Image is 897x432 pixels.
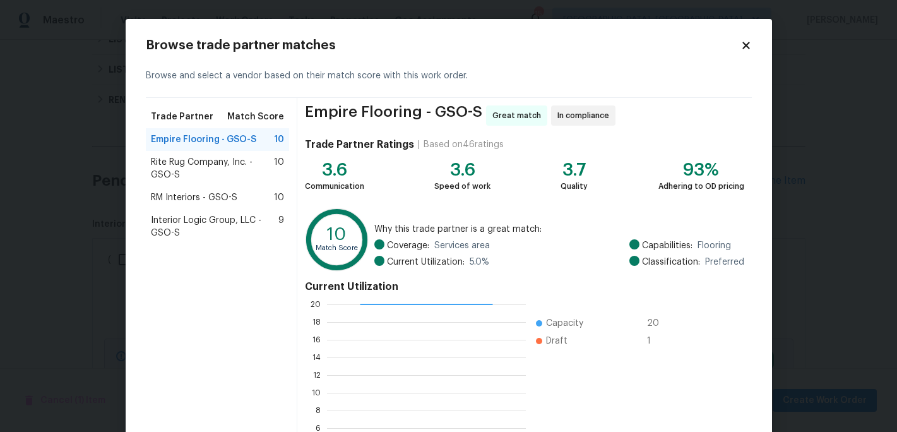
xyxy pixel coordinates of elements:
[312,389,321,397] text: 10
[642,256,700,268] span: Classification:
[647,317,667,330] span: 20
[561,180,588,193] div: Quality
[146,39,740,52] h2: Browse trade partner matches
[374,223,744,236] span: Why this trade partner is a great match:
[305,164,364,176] div: 3.6
[312,354,321,361] text: 14
[492,109,546,122] span: Great match
[312,336,321,344] text: 16
[305,180,364,193] div: Communication
[647,335,667,347] span: 1
[316,244,359,251] text: Match Score
[328,225,347,243] text: 10
[274,191,284,204] span: 10
[278,214,284,239] span: 9
[658,164,744,176] div: 93%
[705,256,744,268] span: Preferred
[414,138,424,151] div: |
[305,280,744,293] h4: Current Utilization
[387,239,429,252] span: Coverage:
[434,180,490,193] div: Speed of work
[151,191,237,204] span: RM Interiors - GSO-S
[305,138,414,151] h4: Trade Partner Ratings
[274,156,284,181] span: 10
[151,156,275,181] span: Rite Rug Company, Inc. - GSO-S
[151,133,256,146] span: Empire Flooring - GSO-S
[698,239,731,252] span: Flooring
[434,239,490,252] span: Services area
[313,371,321,379] text: 12
[146,54,752,98] div: Browse and select a vendor based on their match score with this work order.
[311,301,321,308] text: 20
[316,407,321,414] text: 8
[642,239,692,252] span: Capabilities:
[151,111,213,123] span: Trade Partner
[546,317,583,330] span: Capacity
[470,256,489,268] span: 5.0 %
[561,164,588,176] div: 3.7
[316,424,321,432] text: 6
[151,214,279,239] span: Interior Logic Group, LLC - GSO-S
[434,164,490,176] div: 3.6
[424,138,504,151] div: Based on 46 ratings
[312,318,321,326] text: 18
[387,256,465,268] span: Current Utilization:
[305,105,482,126] span: Empire Flooring - GSO-S
[227,111,284,123] span: Match Score
[546,335,567,347] span: Draft
[658,180,744,193] div: Adhering to OD pricing
[274,133,284,146] span: 10
[557,109,614,122] span: In compliance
